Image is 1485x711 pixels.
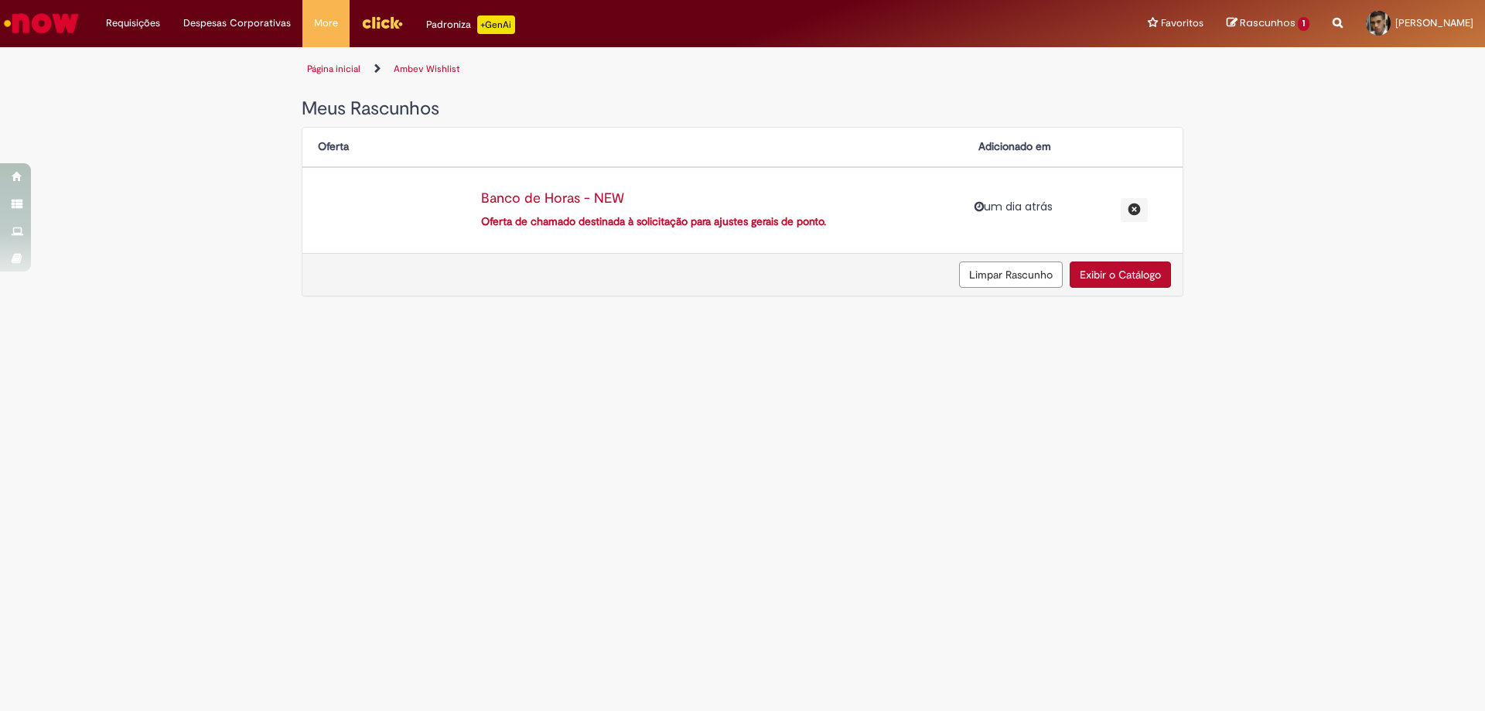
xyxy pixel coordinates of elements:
span: More [314,15,338,31]
h2: Meus Rascunhos [302,99,1183,119]
img: click_logo_yellow_360x200.png [361,11,403,34]
a: Página inicial [307,63,360,75]
img: ServiceNow [2,8,81,39]
p: Oferta de chamado destinada à solicitação para ajustes gerais de ponto. [481,214,947,230]
span: Despesas Corporativas [183,15,291,31]
span: um dia atrás [984,199,1053,214]
th: Adicionado em [963,128,1110,167]
time: 30/09/2025 09:23:11 [984,199,1053,214]
span: Favoritos [1161,15,1203,31]
span: [PERSON_NAME] [1395,16,1473,29]
a: Ambev Wishlist [394,63,459,75]
a: Banco de Horas - NEW Oferta de chamado destinada à solicitação para ajustes gerais de ponto. [306,183,959,238]
div: Padroniza [426,15,515,34]
p: +GenAi [477,15,515,34]
div: Banco de Horas - NEW [481,191,947,207]
a: Exibir o Catálogo [1070,261,1171,288]
span: Requisições [106,15,160,31]
button: Limpar Rascunho [959,261,1063,288]
span: 1 [1298,17,1309,31]
a: Rascunhos [1227,16,1309,31]
span: Rascunhos [1240,15,1296,30]
th: Oferta [302,128,963,167]
ul: Trilhas de página [302,55,1183,84]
